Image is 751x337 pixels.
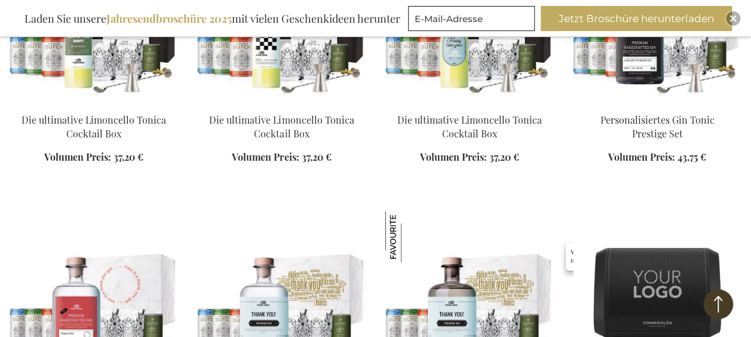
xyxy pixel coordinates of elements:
[397,114,542,140] a: Die ultimative Limoncello Tonica Cocktail Box
[44,151,111,163] span: Volumen Preis:
[408,6,535,31] input: E-Mail-Adresse
[19,6,406,31] div: Laden Sie unsere mit vielen Geschenkideen herunter
[10,99,178,110] a: Ultimate Limoncello Tonica Cocktail Box
[420,151,519,164] a: Volumen Preis: 37,20 €
[232,151,299,163] span: Volumen Preis:
[489,151,519,163] span: 37,20 €
[420,151,487,163] span: Volumen Preis:
[541,6,732,31] button: Jetzt Broschüre herunterladen
[726,11,740,26] div: Close
[385,212,436,262] img: Personalisiertes Gin Tonic Prestige Set
[44,151,143,164] a: Volumen Preis: 37,20 €
[106,11,232,26] b: Jahresendbroschüre 2025
[232,151,331,164] a: Volumen Preis: 37,20 €
[209,114,354,140] a: Die ultimative Limoncello Tonica Cocktail Box
[385,99,554,110] a: Ultimate Limoncello Tonica Cocktail Box
[197,99,366,110] a: Ultimate Limoncello Tonica Cocktail Box
[22,114,166,140] a: Die ultimative Limoncello Tonica Cocktail Box
[729,15,737,22] img: Close
[114,151,143,163] span: 37,20 €
[301,151,331,163] span: 37,20 €
[573,99,741,110] a: Personalised Gin Tonic Prestige Set
[408,6,538,35] form: marketing offers and promotions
